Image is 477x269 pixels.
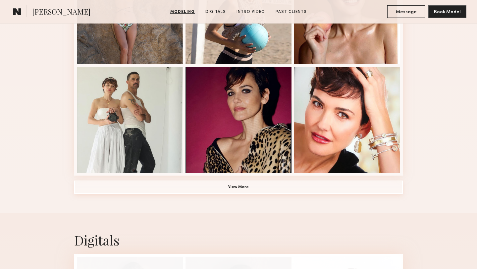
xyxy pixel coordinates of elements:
[273,9,309,15] a: Past Clients
[168,9,197,15] a: Modeling
[74,231,403,249] div: Digitals
[203,9,229,15] a: Digitals
[428,5,466,18] button: Book Model
[234,9,268,15] a: Intro Video
[387,5,425,18] button: Message
[32,7,90,18] span: [PERSON_NAME]
[428,9,466,14] a: Book Model
[74,181,403,194] button: View More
